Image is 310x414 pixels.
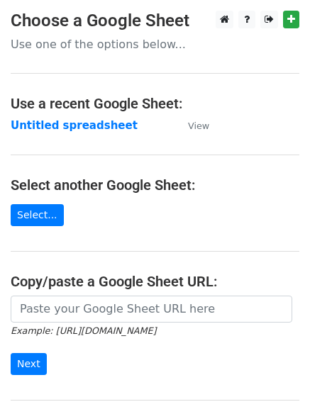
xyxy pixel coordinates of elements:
[174,119,209,132] a: View
[188,121,209,131] small: View
[11,296,292,323] input: Paste your Google Sheet URL here
[11,119,138,132] a: Untitled spreadsheet
[11,204,64,226] a: Select...
[11,11,299,31] h3: Choose a Google Sheet
[11,353,47,375] input: Next
[11,273,299,290] h4: Copy/paste a Google Sheet URL:
[11,325,156,336] small: Example: [URL][DOMAIN_NAME]
[11,177,299,194] h4: Select another Google Sheet:
[11,37,299,52] p: Use one of the options below...
[11,95,299,112] h4: Use a recent Google Sheet:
